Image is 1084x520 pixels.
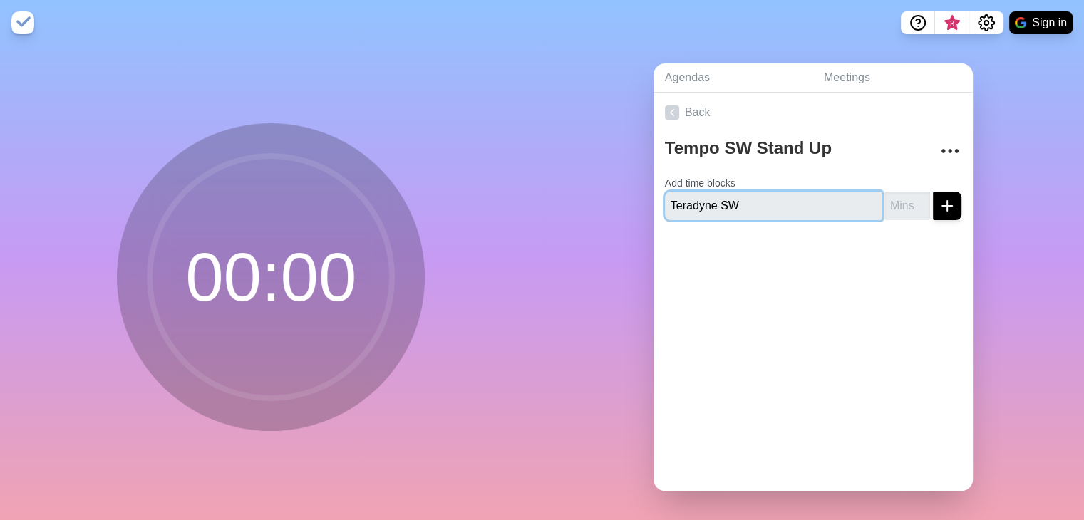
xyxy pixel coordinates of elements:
[665,192,882,220] input: Name
[936,137,964,165] button: More
[946,18,958,29] span: 3
[812,63,973,93] a: Meetings
[654,93,973,132] a: Back
[665,177,735,189] label: Add time blocks
[11,11,34,34] img: timeblocks logo
[1009,11,1073,34] button: Sign in
[901,11,935,34] button: Help
[969,11,1003,34] button: Settings
[884,192,930,220] input: Mins
[654,63,812,93] a: Agendas
[935,11,969,34] button: What’s new
[1015,17,1026,28] img: google logo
